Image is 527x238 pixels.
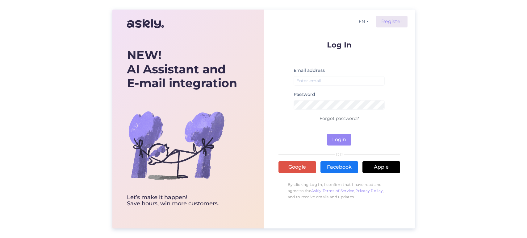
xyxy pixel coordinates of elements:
[356,17,371,26] button: EN
[294,76,385,86] input: Enter email
[127,16,164,31] img: Askly
[320,161,358,173] a: Facebook
[327,134,351,146] button: Login
[127,48,237,90] div: AI Assistant and E-mail integration
[335,152,344,157] span: OR
[376,16,408,27] a: Register
[311,188,354,193] a: Askly Terms of Service
[355,188,383,193] a: Privacy Policy
[320,116,359,121] a: Forgot password?
[278,161,316,173] a: Google
[362,161,400,173] a: Apple
[294,91,315,98] label: Password
[127,195,237,207] div: Let’s make it happen! Save hours, win more customers.
[278,41,400,49] p: Log In
[127,96,226,195] img: bg-askly
[294,67,325,74] label: Email address
[278,178,400,203] p: By clicking Log In, I confirm that I have read and agree to the , , and to receive emails and upd...
[127,48,161,62] b: NEW!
